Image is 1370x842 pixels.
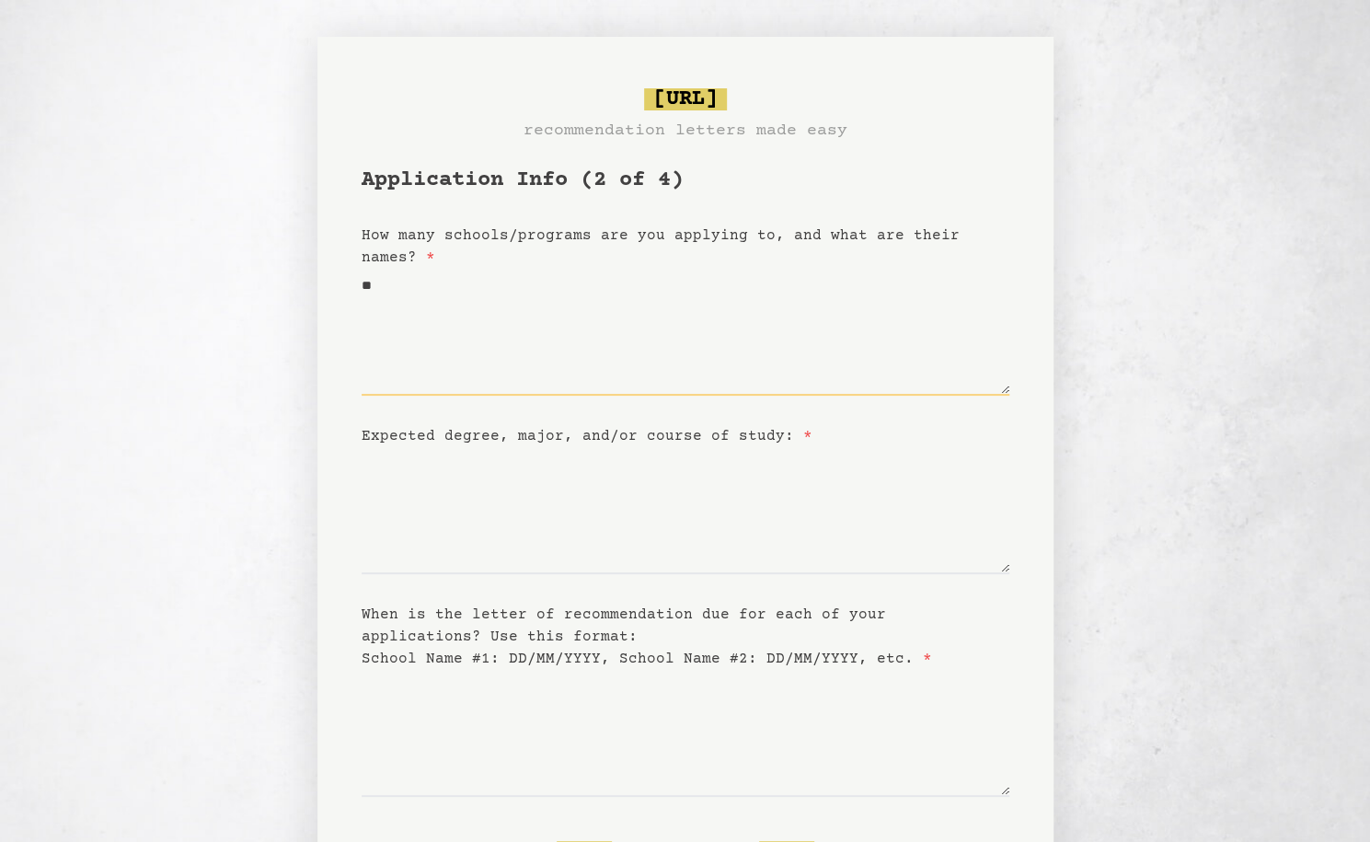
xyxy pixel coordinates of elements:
label: How many schools/programs are you applying to, and what are their names? [362,227,960,266]
h1: Application Info (2 of 4) [362,166,1009,195]
span: [URL] [644,88,727,110]
label: When is the letter of recommendation due for each of your applications? Use this format: School N... [362,606,932,667]
h3: recommendation letters made easy [524,118,847,144]
label: Expected degree, major, and/or course of study: [362,428,812,444]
